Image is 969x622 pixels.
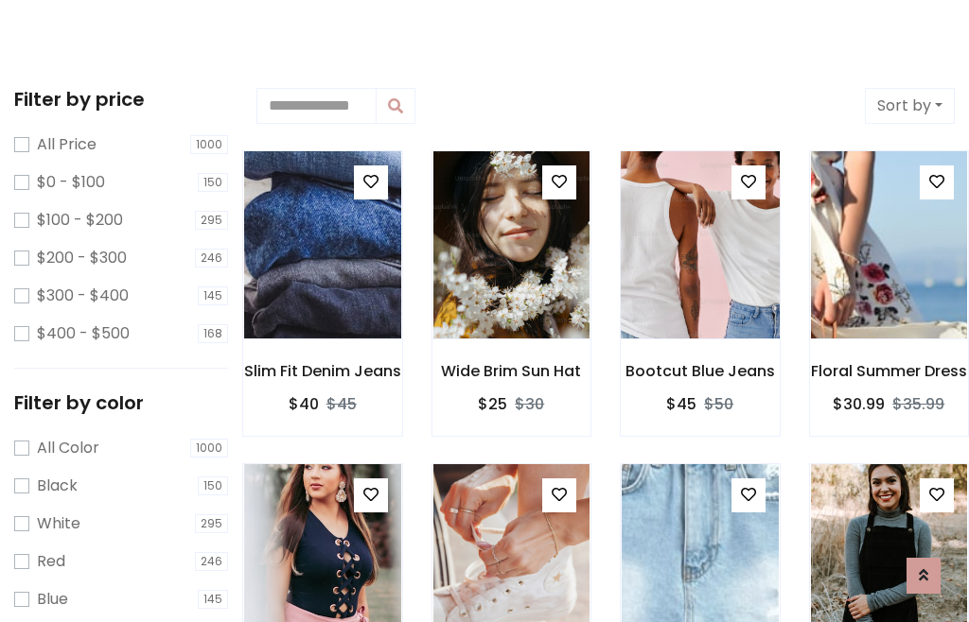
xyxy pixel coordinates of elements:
[704,393,733,415] del: $50
[666,395,696,413] h6: $45
[14,391,228,414] h5: Filter by color
[37,171,105,194] label: $0 - $100
[198,590,228,609] span: 145
[37,322,130,345] label: $400 - $500
[892,393,944,415] del: $35.99
[198,324,228,343] span: 168
[198,173,228,192] span: 150
[37,209,123,232] label: $100 - $200
[515,393,544,415] del: $30
[833,395,885,413] h6: $30.99
[37,550,65,573] label: Red
[37,588,68,611] label: Blue
[198,476,228,495] span: 150
[432,362,591,380] h6: Wide Brim Sun Hat
[198,286,228,305] span: 145
[37,285,129,307] label: $300 - $400
[243,362,402,380] h6: Slim Fit Denim Jeans
[37,247,127,269] label: $200 - $300
[37,133,97,156] label: All Price
[621,362,780,380] h6: Bootcut Blue Jeans
[326,393,357,415] del: $45
[37,475,78,497] label: Black
[195,211,228,230] span: 295
[37,512,80,535] label: White
[195,514,228,533] span: 295
[810,362,969,380] h6: Floral Summer Dress
[478,395,507,413] h6: $25
[865,88,955,124] button: Sort by
[37,437,99,459] label: All Color
[195,249,228,268] span: 246
[190,439,228,458] span: 1000
[190,135,228,154] span: 1000
[14,88,228,111] h5: Filter by price
[195,552,228,571] span: 246
[289,395,319,413] h6: $40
